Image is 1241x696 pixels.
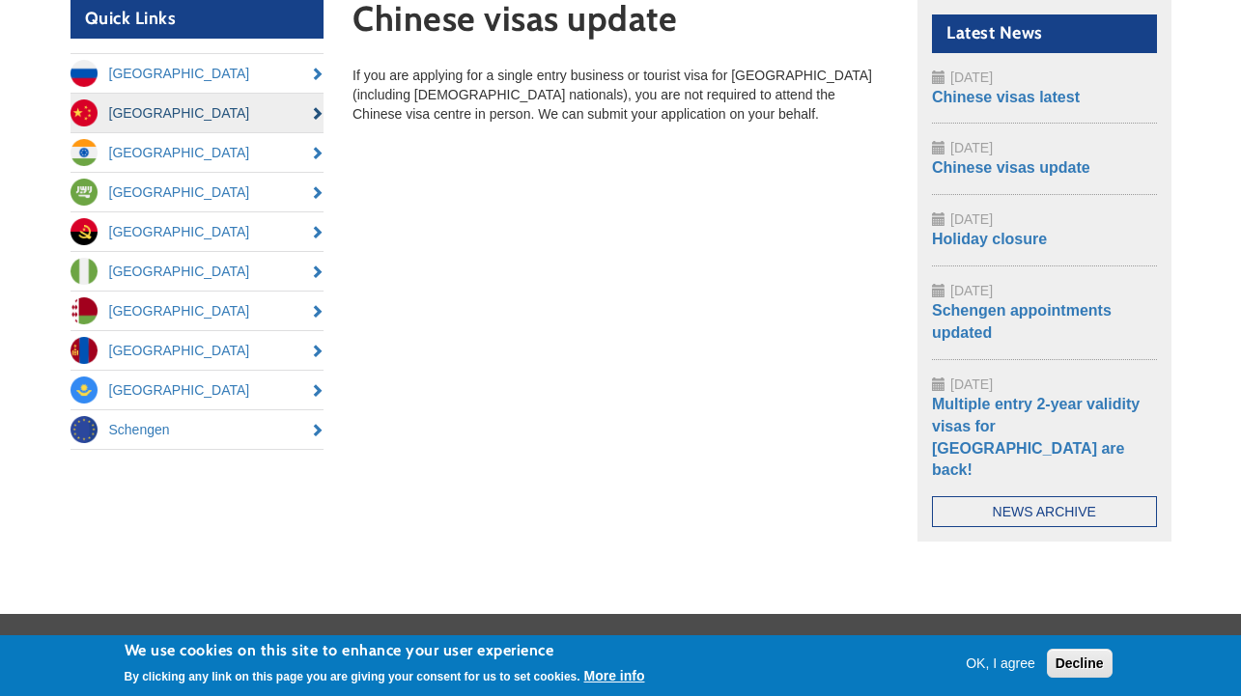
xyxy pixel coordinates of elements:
a: Multiple entry 2-year validity visas for [GEOGRAPHIC_DATA] are back! [932,396,1140,479]
a: Schengen [71,410,324,449]
h2: We use cookies on this site to enhance your user experience [125,640,645,661]
a: [GEOGRAPHIC_DATA] [71,133,324,172]
a: Schengen appointments updated [932,302,1112,341]
p: If you are applying for a single entry business or tourist visa for [GEOGRAPHIC_DATA] (including ... [353,66,888,124]
a: [GEOGRAPHIC_DATA] [71,371,324,409]
span: [DATE] [950,140,993,155]
a: [GEOGRAPHIC_DATA] [71,331,324,370]
p: By clicking any link on this page you are giving your consent for us to set cookies. [125,670,580,683]
a: [GEOGRAPHIC_DATA] [71,212,324,251]
a: [GEOGRAPHIC_DATA] [71,173,324,211]
a: Chinese visas latest [932,89,1080,105]
span: [DATE] [950,283,993,298]
a: News Archive [932,496,1157,527]
button: More info [584,666,645,685]
span: [DATE] [950,70,993,85]
a: [GEOGRAPHIC_DATA] [71,252,324,291]
button: Decline [1047,649,1113,678]
span: [DATE] [950,376,993,392]
a: [GEOGRAPHIC_DATA] [71,292,324,330]
a: Holiday closure [932,231,1047,247]
button: OK, I agree [958,654,1043,673]
a: [GEOGRAPHIC_DATA] [71,94,324,132]
span: [DATE] [950,211,993,227]
h2: Latest News [932,14,1157,53]
a: Chinese visas update [932,159,1090,176]
a: [GEOGRAPHIC_DATA] [71,54,324,93]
